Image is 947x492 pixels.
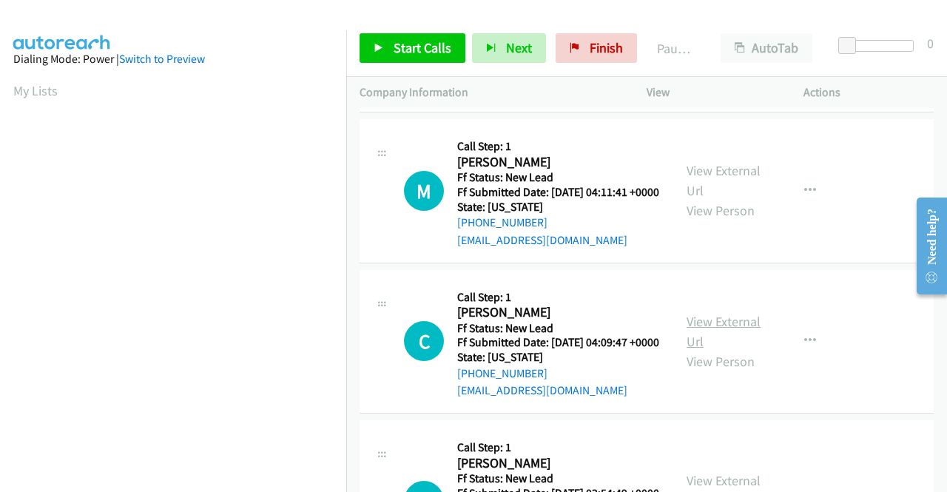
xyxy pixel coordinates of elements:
[472,33,546,63] button: Next
[457,215,547,229] a: [PHONE_NUMBER]
[457,471,660,486] h5: Ff Status: New Lead
[657,38,694,58] p: Paused
[457,440,660,455] h5: Call Step: 1
[721,33,812,63] button: AutoTab
[457,321,659,336] h5: Ff Status: New Lead
[457,304,655,321] h2: [PERSON_NAME]
[404,171,444,211] div: The call is yet to be attempted
[687,313,761,350] a: View External Url
[457,335,659,350] h5: Ff Submitted Date: [DATE] 04:09:47 +0000
[457,455,655,472] h2: [PERSON_NAME]
[404,321,444,361] h1: C
[687,202,755,219] a: View Person
[457,366,547,380] a: [PHONE_NUMBER]
[404,171,444,211] h1: M
[404,321,444,361] div: The call is yet to be attempted
[457,383,627,397] a: [EMAIL_ADDRESS][DOMAIN_NAME]
[457,185,659,200] h5: Ff Submitted Date: [DATE] 04:11:41 +0000
[394,39,451,56] span: Start Calls
[556,33,637,63] a: Finish
[457,290,659,305] h5: Call Step: 1
[457,154,655,171] h2: [PERSON_NAME]
[119,52,205,66] a: Switch to Preview
[846,40,914,52] div: Delay between calls (in seconds)
[457,350,659,365] h5: State: [US_STATE]
[590,39,623,56] span: Finish
[13,50,333,68] div: Dialing Mode: Power |
[803,84,934,101] p: Actions
[506,39,532,56] span: Next
[905,187,947,305] iframe: Resource Center
[457,233,627,247] a: [EMAIL_ADDRESS][DOMAIN_NAME]
[13,82,58,99] a: My Lists
[457,139,659,154] h5: Call Step: 1
[457,170,659,185] h5: Ff Status: New Lead
[687,353,755,370] a: View Person
[927,33,934,53] div: 0
[360,33,465,63] a: Start Calls
[687,162,761,199] a: View External Url
[647,84,777,101] p: View
[360,84,620,101] p: Company Information
[457,200,659,215] h5: State: [US_STATE]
